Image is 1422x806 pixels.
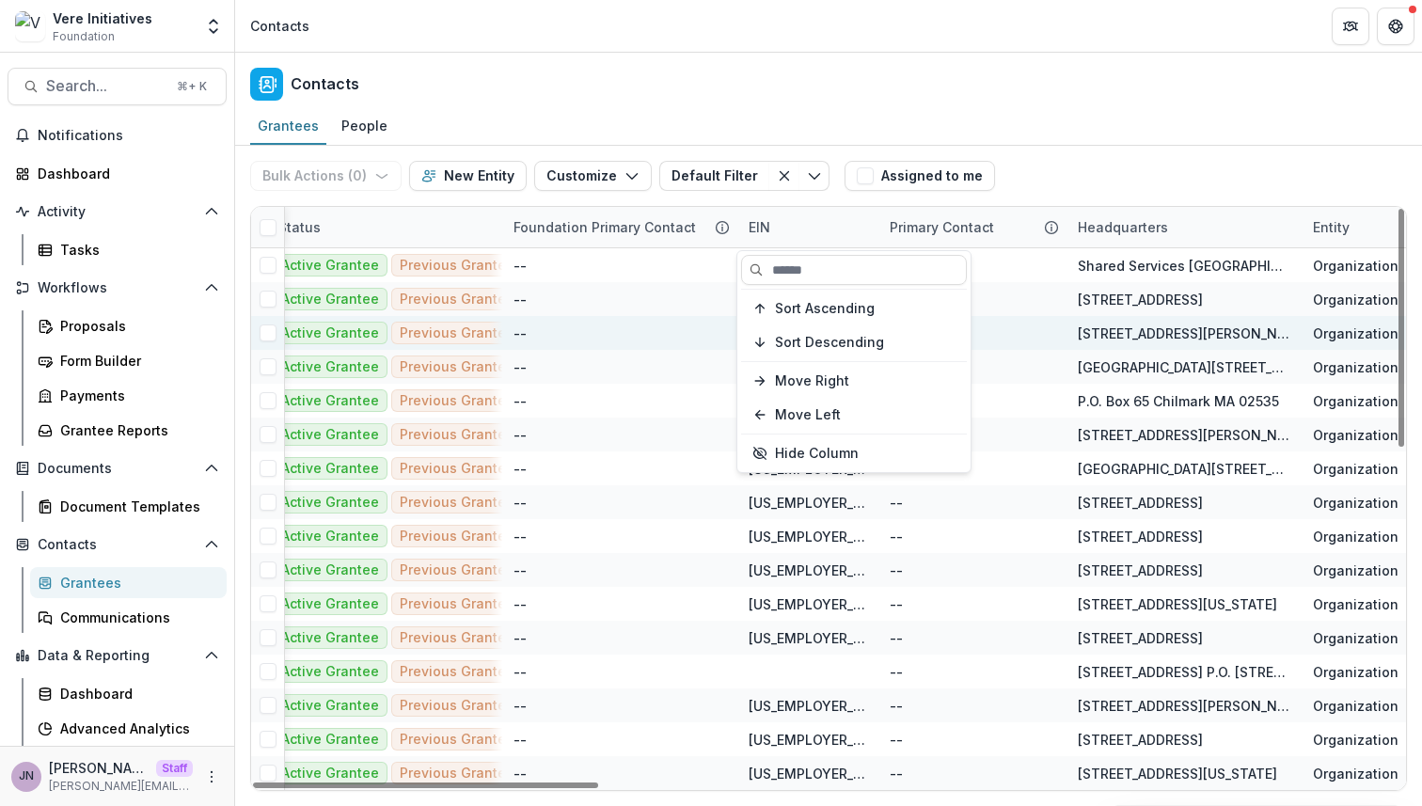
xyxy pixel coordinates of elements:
[334,108,395,145] a: People
[19,770,34,782] div: Joyce N
[749,493,867,513] div: [US_EMPLOYER_IDENTIFICATION_NUMBER]
[267,207,502,247] div: Status
[1313,324,1398,343] div: Organization
[513,324,527,343] div: --
[741,366,967,396] button: Move Right
[250,112,326,139] div: Grantees
[8,120,227,150] button: Notifications
[38,164,212,183] div: Dashboard
[890,493,903,513] div: --
[281,766,379,782] span: Active Grantee
[799,161,829,191] button: Toggle menu
[1313,628,1398,648] div: Organization
[1313,357,1398,377] div: Organization
[749,628,867,648] div: [US_EMPLOYER_IDENTIFICATION_NUMBER]
[1078,696,1290,716] div: [STREET_ADDRESS][PERSON_NAME]
[30,602,227,633] a: Communications
[38,648,197,664] span: Data & Reporting
[890,764,903,783] div: --
[200,8,227,45] button: Open entity switcher
[890,730,903,750] div: --
[775,335,884,351] span: Sort Descending
[890,628,903,648] div: --
[30,234,227,265] a: Tasks
[513,662,527,682] div: --
[267,217,332,237] div: Status
[400,461,514,477] span: Previous Grantee
[15,11,45,41] img: Vere Initiatives
[49,778,193,795] p: [PERSON_NAME][EMAIL_ADDRESS][DOMAIN_NAME]
[1313,493,1398,513] div: Organization
[1078,290,1203,309] div: [STREET_ADDRESS]
[281,258,379,274] span: Active Grantee
[8,453,227,483] button: Open Documents
[281,495,379,511] span: Active Grantee
[30,380,227,411] a: Payments
[502,207,737,247] div: Foundation Primary Contact
[400,732,514,748] span: Previous Grantee
[1078,730,1203,750] div: [STREET_ADDRESS]
[513,628,527,648] div: --
[513,561,527,580] div: --
[30,678,227,709] a: Dashboard
[1313,527,1398,546] div: Organization
[741,293,967,324] button: Sort Ascending
[8,273,227,303] button: Open Workflows
[741,327,967,357] button: Sort Descending
[53,28,115,45] span: Foundation
[156,760,193,777] p: Staff
[400,258,514,274] span: Previous Grantee
[737,217,782,237] div: EIN
[741,400,967,430] button: Move Left
[1078,459,1290,479] div: [GEOGRAPHIC_DATA][STREET_ADDRESS]
[890,696,903,716] div: --
[749,527,867,546] div: [US_EMPLOYER_IDENTIFICATION_NUMBER]
[8,529,227,560] button: Open Contacts
[281,664,379,680] span: Active Grantee
[1313,561,1398,580] div: Organization
[400,698,514,714] span: Previous Grantee
[281,596,379,612] span: Active Grantee
[513,256,527,276] div: --
[200,766,223,788] button: More
[1377,8,1414,45] button: Get Help
[513,290,527,309] div: --
[30,310,227,341] a: Proposals
[60,684,212,703] div: Dashboard
[60,316,212,336] div: Proposals
[878,207,1066,247] div: Primary Contact
[281,325,379,341] span: Active Grantee
[281,529,379,545] span: Active Grantee
[513,764,527,783] div: --
[281,292,379,308] span: Active Grantee
[749,696,867,716] div: [US_EMPLOYER_IDENTIFICATION_NUMBER]
[513,493,527,513] div: --
[250,16,309,36] div: Contacts
[281,630,379,646] span: Active Grantee
[173,76,211,97] div: ⌘ + K
[1078,561,1203,580] div: [STREET_ADDRESS]
[1078,493,1203,513] div: [STREET_ADDRESS]
[513,357,527,377] div: --
[400,529,514,545] span: Previous Grantee
[1078,357,1290,377] div: [GEOGRAPHIC_DATA][STREET_ADDRESS]
[749,561,867,580] div: [US_EMPLOYER_IDENTIFICATION_NUMBER]
[281,427,379,443] span: Active Grantee
[8,197,227,227] button: Open Activity
[60,497,212,516] div: Document Templates
[513,730,527,750] div: --
[1078,256,1290,276] div: Shared Services [GEOGRAPHIC_DATA][STREET_ADDRESS][US_STATE]
[1302,217,1361,237] div: Entity
[400,495,514,511] span: Previous Grantee
[60,386,212,405] div: Payments
[513,527,527,546] div: --
[845,161,995,191] button: Assigned to me
[30,415,227,446] a: Grantee Reports
[1313,290,1398,309] div: Organization
[281,732,379,748] span: Active Grantee
[30,567,227,598] a: Grantees
[1313,459,1398,479] div: Organization
[1078,425,1290,445] div: [STREET_ADDRESS][PERSON_NAME]
[890,662,903,682] div: --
